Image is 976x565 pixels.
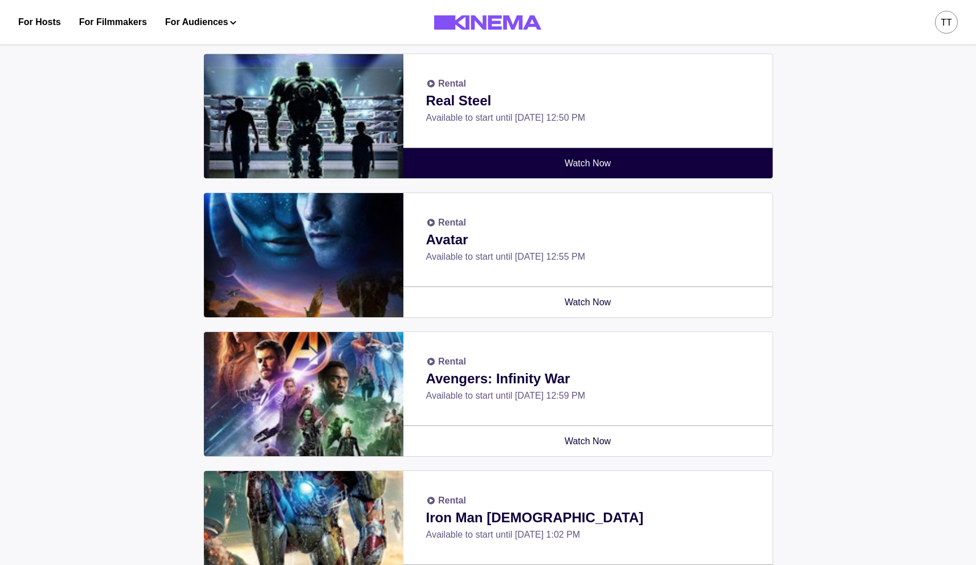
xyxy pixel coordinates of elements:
p: Rental [438,494,466,507]
a: For Hosts [18,15,61,29]
p: Avengers: Infinity War [426,369,750,389]
a: For Filmmakers [79,15,147,29]
button: For Audiences [165,15,236,29]
p: Available to start until [DATE] 12:50 PM [426,111,750,125]
p: Available to start until [DATE] 12:55 PM [426,250,750,264]
p: Rental [438,355,466,369]
a: Watch Now [410,148,766,178]
p: Available to start until [DATE] 12:59 PM [426,389,750,403]
p: Rental [438,77,466,91]
p: Rental [438,216,466,230]
p: Avatar [426,230,750,250]
p: Iron Man [DEMOGRAPHIC_DATA] [426,507,750,528]
div: tt [941,16,952,30]
p: Available to start until [DATE] 1:02 PM [426,528,750,542]
a: Watch Now [410,287,766,317]
p: Real Steel [426,91,750,111]
a: Watch Now [410,426,766,456]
